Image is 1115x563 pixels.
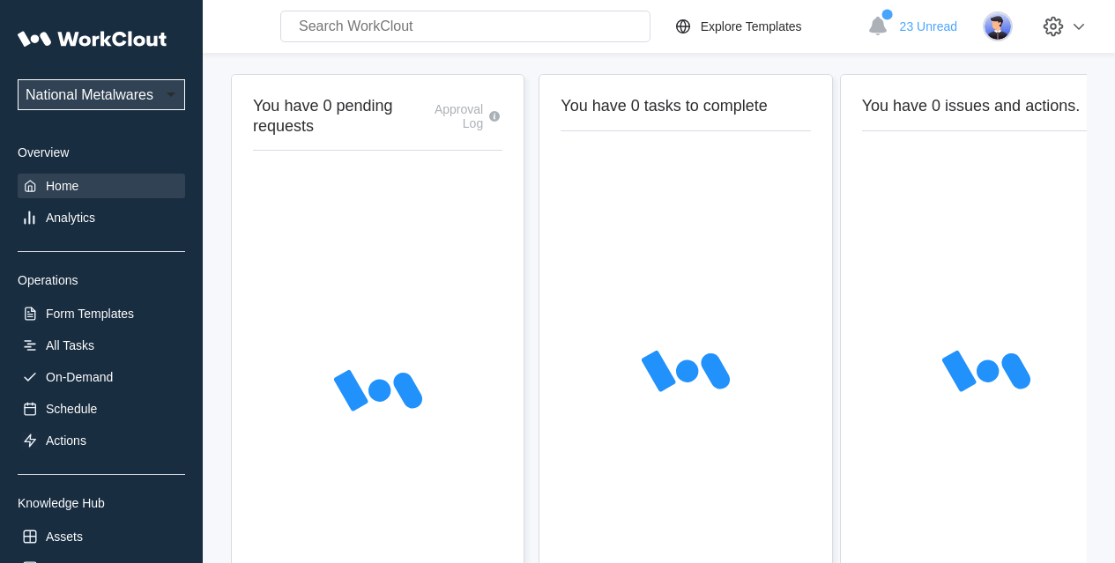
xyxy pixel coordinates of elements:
[18,396,185,421] a: Schedule
[18,524,185,549] a: Assets
[18,365,185,389] a: On-Demand
[18,496,185,510] div: Knowledge Hub
[46,530,83,544] div: Assets
[280,11,650,42] input: Search WorkClout
[46,307,134,321] div: Form Templates
[18,205,185,230] a: Analytics
[46,338,94,352] div: All Tasks
[46,370,113,384] div: On-Demand
[46,211,95,225] div: Analytics
[18,428,185,453] a: Actions
[18,301,185,326] a: Form Templates
[983,11,1013,41] img: user-5.png
[561,96,810,116] h2: You have 0 tasks to complete
[18,174,185,198] a: Home
[253,96,423,136] h2: You have 0 pending requests
[46,433,86,448] div: Actions
[673,16,859,37] a: Explore Templates
[18,333,185,358] a: All Tasks
[423,102,483,130] div: Approval Log
[701,19,802,33] div: Explore Templates
[900,19,957,33] span: 23 Unread
[46,179,78,193] div: Home
[46,402,97,416] div: Schedule
[862,96,1111,116] h2: You have 0 issues and actions.
[18,273,185,287] div: Operations
[18,145,185,159] div: Overview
